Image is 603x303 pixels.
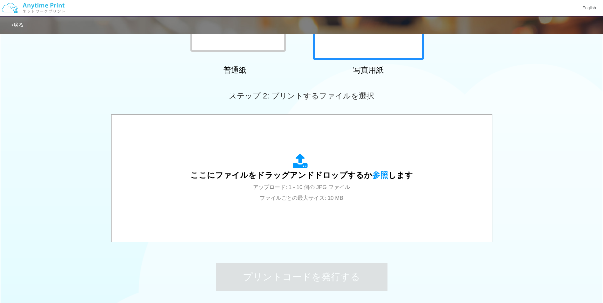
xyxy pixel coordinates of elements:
h2: 普通紙 [179,66,291,74]
span: ステップ 2: プリントするファイルを選択 [229,91,374,100]
button: プリントコードを発行する [216,263,387,291]
span: ここにファイルをドラッグアンドドロップするか します [190,171,413,179]
span: 参照 [372,171,388,179]
h2: 写真用紙 [313,66,424,74]
span: アップロード: 1 - 10 個の JPG ファイル ファイルごとの最大サイズ: 10 MB [253,184,350,201]
a: 戻る [11,22,24,28]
